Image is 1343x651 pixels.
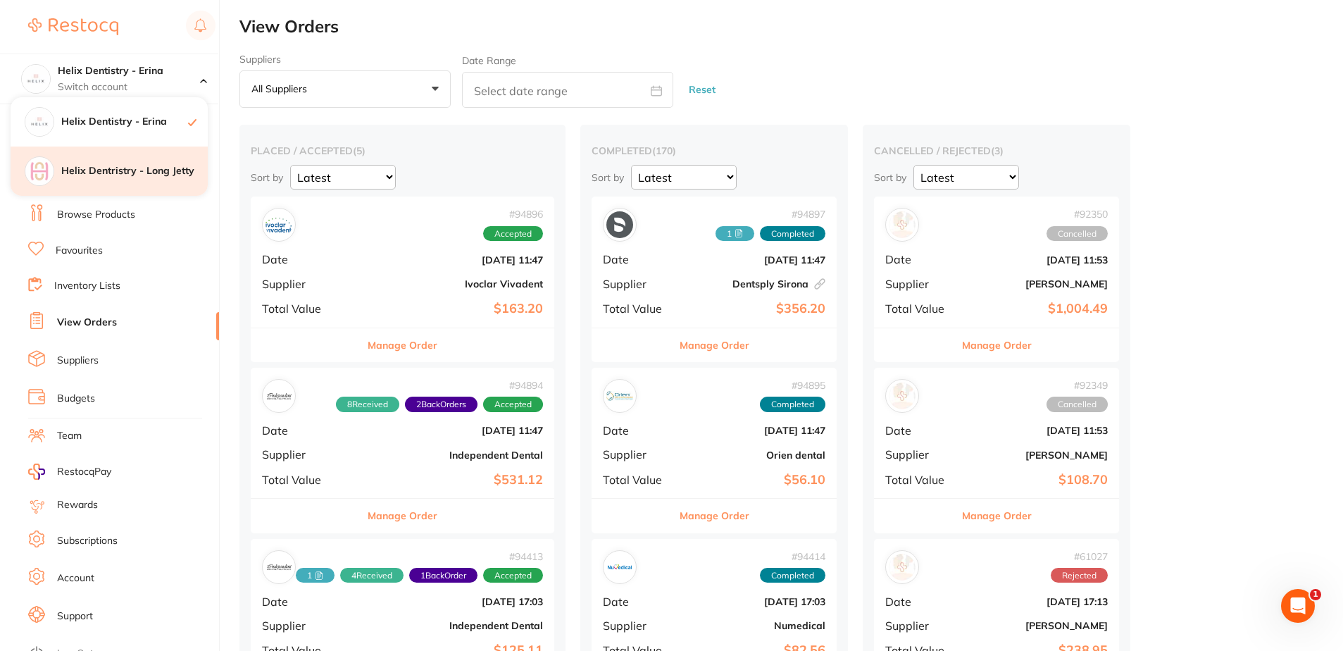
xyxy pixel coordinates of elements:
span: Accepted [483,568,543,583]
b: $56.10 [685,473,825,488]
span: Supplier [885,448,956,461]
b: [DATE] 17:03 [685,596,825,607]
b: $531.12 [363,473,543,488]
a: Favourites [56,244,103,258]
span: Date [603,595,673,608]
img: Numedical [606,554,633,581]
a: Browse Products [57,208,135,222]
b: Orien dental [685,449,825,461]
button: Manage Order [680,499,749,533]
span: Accepted [483,226,543,242]
img: Independent Dental [266,554,292,581]
a: Subscriptions [57,534,118,548]
span: Received [340,568,404,583]
span: Rejected [1051,568,1108,583]
p: Switch account [58,80,200,94]
h2: placed / accepted ( 5 ) [251,144,554,157]
span: Date [603,253,673,266]
h4: Helix Dentistry - Erina [58,64,200,78]
p: Sort by [592,171,624,184]
span: Accepted [483,397,543,412]
img: RestocqPay [28,464,45,480]
span: # 94413 [296,551,543,562]
span: Received [336,397,399,412]
span: Total Value [262,302,352,315]
span: Supplier [885,619,956,632]
span: Total Value [603,302,673,315]
button: Manage Order [368,499,437,533]
span: Date [603,424,673,437]
span: Date [262,424,352,437]
span: Supplier [262,448,352,461]
iframe: Intercom live chat [1281,589,1315,623]
button: Manage Order [680,328,749,362]
button: Manage Order [962,499,1032,533]
span: Total Value [885,473,956,486]
img: Dentsply Sirona [606,211,633,238]
p: All suppliers [251,82,313,95]
b: [PERSON_NAME] [967,620,1108,631]
span: Completed [760,226,825,242]
span: Supplier [603,448,673,461]
b: [DATE] 11:47 [363,254,543,266]
span: Supplier [885,278,956,290]
b: [DATE] 17:03 [363,596,543,607]
span: # 94414 [760,551,825,562]
span: Completed [760,397,825,412]
img: Ivoclar Vivadent [266,211,292,238]
b: [DATE] 11:47 [685,254,825,266]
label: Suppliers [239,54,451,65]
a: Inventory Lists [54,279,120,293]
div: Ivoclar Vivadent#94896AcceptedDate[DATE] 11:47SupplierIvoclar VivadentTotal Value$163.20Manage Order [251,197,554,362]
h2: View Orders [239,17,1343,37]
span: Supplier [603,278,673,290]
b: Independent Dental [363,449,543,461]
span: Date [885,424,956,437]
span: # 94897 [716,209,825,220]
button: Reset [685,71,720,108]
span: Cancelled [1047,226,1108,242]
span: # 94894 [336,380,543,391]
span: # 92349 [1047,380,1108,391]
span: Cancelled [1047,397,1108,412]
a: Account [57,571,94,585]
span: Date [262,253,352,266]
span: Supplier [262,619,352,632]
img: Helix Dentistry - Erina [22,65,50,93]
span: RestocqPay [57,465,111,479]
img: Helix Dentristry - Long Jetty [25,157,54,185]
b: [DATE] 11:53 [967,254,1108,266]
a: Rewards [57,498,98,512]
a: Support [57,609,93,624]
b: Numedical [685,620,825,631]
b: Dentsply Sirona [685,278,825,290]
img: Restocq Logo [28,18,118,35]
span: Date [885,595,956,608]
b: [PERSON_NAME] [967,278,1108,290]
label: Date Range [462,55,516,66]
span: Total Value [262,473,352,486]
span: # 94895 [760,380,825,391]
img: Henry Schein Halas [889,211,916,238]
a: View Orders [57,316,117,330]
b: $356.20 [685,302,825,316]
div: Independent Dental#948948Received2BackOrdersAcceptedDate[DATE] 11:47SupplierIndependent DentalTot... [251,368,554,533]
b: [DATE] 11:47 [685,425,825,436]
span: Received [296,568,335,583]
h4: Helix Dentristry - Long Jetty [61,164,208,178]
span: Date [885,253,956,266]
span: 1 [1310,589,1321,600]
span: Total Value [885,302,956,315]
h2: completed ( 170 ) [592,144,837,157]
span: # 94896 [483,209,543,220]
b: [DATE] 17:13 [967,596,1108,607]
a: Budgets [57,392,95,406]
a: Restocq Logo [28,11,118,43]
span: Supplier [603,619,673,632]
b: Independent Dental [363,620,543,631]
img: Adam Dental [889,554,916,581]
span: Date [262,595,352,608]
span: # 92350 [1047,209,1108,220]
input: Select date range [462,72,673,108]
b: $108.70 [967,473,1108,488]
